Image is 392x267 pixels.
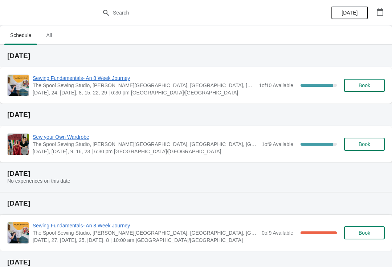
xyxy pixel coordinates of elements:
span: Schedule [4,29,37,42]
img: Sewing Fundamentals- An 8 Week Journey | The Spool Sewing Studio, Fitzgerald Avenue, Courtenay, B... [8,75,29,96]
h2: [DATE] [7,52,385,60]
span: Sewing Fundamentals- An 8 Week Journey [33,74,255,82]
span: The Spool Sewing Studio, [PERSON_NAME][GEOGRAPHIC_DATA], [GEOGRAPHIC_DATA], [GEOGRAPHIC_DATA], [G... [33,82,255,89]
span: 1 of 10 Available [259,82,293,88]
h2: [DATE] [7,200,385,207]
input: Search [113,6,294,19]
span: All [40,29,58,42]
span: [DATE] [342,10,358,16]
span: Book [359,82,370,88]
span: [DATE], [DATE], 9, 16, 23 | 6:30 pm [GEOGRAPHIC_DATA]/[GEOGRAPHIC_DATA] [33,148,258,155]
button: [DATE] [331,6,368,19]
span: Sew your Own Wardrobe [33,133,258,141]
img: Sew your Own Wardrobe | The Spool Sewing Studio, Fitzgerald Avenue, Courtenay, BC, Canada | 6:30 ... [8,134,29,155]
h2: [DATE] [7,111,385,118]
span: [DATE], 27, [DATE], 25, [DATE], 8 | 10:00 am [GEOGRAPHIC_DATA]/[GEOGRAPHIC_DATA] [33,236,258,244]
span: 1 of 9 Available [262,141,293,147]
button: Book [344,226,385,239]
span: No experiences on this date [7,178,70,184]
span: The Spool Sewing Studio, [PERSON_NAME][GEOGRAPHIC_DATA], [GEOGRAPHIC_DATA], [GEOGRAPHIC_DATA], [G... [33,141,258,148]
button: Book [344,138,385,151]
span: [DATE], 24, [DATE], 8, 15, 22, 29 | 6:30 pm [GEOGRAPHIC_DATA]/[GEOGRAPHIC_DATA] [33,89,255,96]
span: Sewing Fundamentals- An 8 Week Journey [33,222,258,229]
span: 0 of 9 Available [262,230,293,236]
span: Book [359,230,370,236]
h2: [DATE] [7,170,385,177]
span: The Spool Sewing Studio, [PERSON_NAME][GEOGRAPHIC_DATA], [GEOGRAPHIC_DATA], [GEOGRAPHIC_DATA], [G... [33,229,258,236]
h2: [DATE] [7,259,385,266]
img: Sewing Fundamentals- An 8 Week Journey | The Spool Sewing Studio, Fitzgerald Avenue, Courtenay, B... [8,222,29,243]
button: Book [344,79,385,92]
span: Book [359,141,370,147]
